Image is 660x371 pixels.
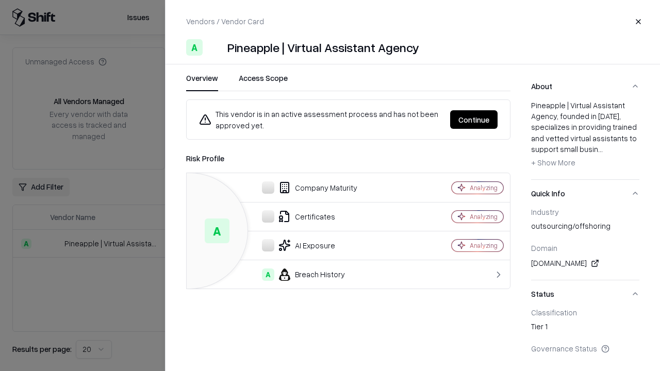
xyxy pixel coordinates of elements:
div: Pineapple | Virtual Assistant Agency, founded in [DATE], specializes in providing trained and vet... [531,100,639,171]
div: [DOMAIN_NAME] [531,257,639,269]
div: About [531,100,639,179]
button: About [531,73,639,100]
button: Quick Info [531,180,639,207]
div: Analyzing [470,241,498,250]
p: Vendors / Vendor Card [186,16,264,27]
div: Classification [531,308,639,317]
img: Pineapple | Virtual Assistant Agency [207,39,223,56]
div: Governance Status [531,344,639,353]
div: Quick Info [531,207,639,280]
div: A [262,268,274,281]
span: ... [598,144,603,154]
div: A [205,218,229,243]
div: Analyzing [470,183,498,192]
div: Company Maturity [195,181,416,194]
button: Continue [450,110,498,129]
span: + Show More [531,158,575,167]
button: Access Scope [239,73,288,91]
div: AI Exposure [195,239,416,251]
div: Tier 1 [531,321,639,335]
div: Domain [531,243,639,252]
div: Breach History [195,268,416,281]
div: Analyzing [470,212,498,221]
button: + Show More [531,155,575,171]
button: Status [531,280,639,308]
div: Certificates [195,210,416,223]
div: Risk Profile [186,152,510,164]
div: Industry [531,207,639,216]
div: outsourcing/offshoring [531,221,639,235]
button: Overview [186,73,218,91]
div: A [186,39,203,56]
div: This vendor is in an active assessment process and has not been approved yet. [199,108,442,131]
div: Pineapple | Virtual Assistant Agency [227,39,419,56]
